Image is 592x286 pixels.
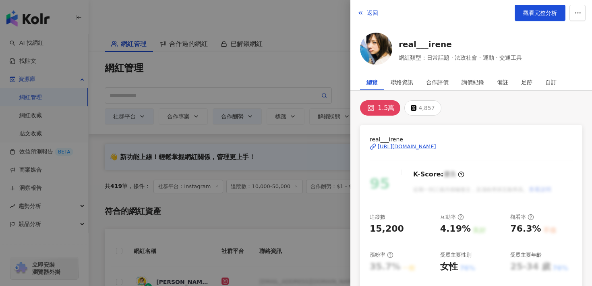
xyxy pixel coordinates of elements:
[497,74,508,90] div: 備註
[399,39,522,50] a: real___irene
[418,102,435,114] div: 4,857
[440,213,464,221] div: 互動率
[510,223,541,235] div: 76.3%
[440,261,458,273] div: 女性
[366,74,378,90] div: 總覽
[399,53,522,62] span: 網紅類型：日常話題 · 法政社會 · 運動 · 交通工具
[521,74,532,90] div: 足跡
[370,251,393,259] div: 漲粉率
[545,74,557,90] div: 自訂
[360,33,392,65] img: KOL Avatar
[440,223,471,235] div: 4.19%
[523,10,557,16] span: 觀看完整分析
[370,223,404,235] div: 15,200
[367,10,378,16] span: 返回
[357,5,379,21] button: 返回
[370,213,385,221] div: 追蹤數
[391,74,413,90] div: 聯絡資訊
[360,100,400,116] button: 1.5萬
[510,251,542,259] div: 受眾主要年齡
[426,74,449,90] div: 合作評價
[510,213,534,221] div: 觀看率
[378,102,394,114] div: 1.5萬
[440,251,472,259] div: 受眾主要性別
[360,33,392,68] a: KOL Avatar
[413,170,464,179] div: K-Score :
[370,135,573,144] span: real___irene
[462,74,484,90] div: 詢價紀錄
[404,100,441,116] button: 4,857
[515,5,565,21] a: 觀看完整分析
[370,143,573,150] a: [URL][DOMAIN_NAME]
[378,143,436,150] div: [URL][DOMAIN_NAME]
